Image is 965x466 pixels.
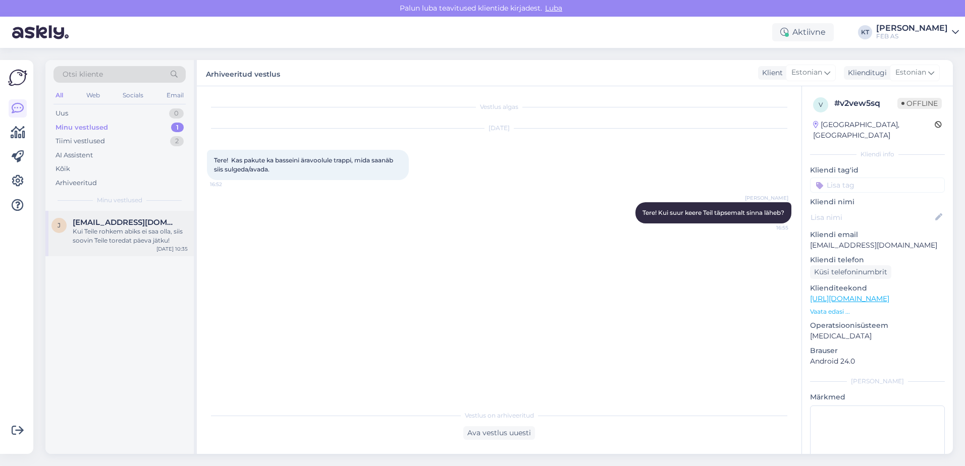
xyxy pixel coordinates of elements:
img: Askly Logo [8,68,27,87]
div: Socials [121,89,145,102]
a: [PERSON_NAME]FEB AS [876,24,959,40]
div: KT [858,25,872,39]
label: Arhiveeritud vestlus [206,66,280,80]
div: [PERSON_NAME] [810,377,945,386]
div: Web [84,89,102,102]
div: Tiimi vestlused [56,136,105,146]
div: 0 [169,108,184,119]
p: Brauser [810,345,945,356]
p: Vaata edasi ... [810,307,945,316]
span: v [819,101,823,108]
span: Estonian [791,67,822,78]
div: Email [165,89,186,102]
input: Lisa nimi [811,212,933,223]
p: [EMAIL_ADDRESS][DOMAIN_NAME] [810,240,945,251]
div: Minu vestlused [56,123,108,133]
span: Vestlus on arhiveeritud [465,411,534,420]
p: Kliendi email [810,229,945,240]
p: Märkmed [810,392,945,402]
div: Klient [758,68,783,78]
div: Kliendi info [810,150,945,159]
div: Arhiveeritud [56,178,97,188]
p: Operatsioonisüsteem [810,320,945,331]
div: # v2vew5sq [834,97,897,109]
div: 1 [171,123,184,133]
p: Klienditeekond [810,283,945,294]
span: Otsi kliente [63,69,103,80]
p: Kliendi telefon [810,255,945,265]
div: Küsi telefoninumbrit [810,265,891,279]
div: Klienditugi [844,68,887,78]
div: All [53,89,65,102]
p: Kliendi nimi [810,197,945,207]
p: Android 24.0 [810,356,945,367]
p: Kliendi tag'id [810,165,945,176]
span: Tere! Kas pakute ka basseini äravoolule trappi, mida saanäb siis sulgeda/avada. [214,156,395,173]
div: Aktiivne [772,23,834,41]
div: Vestlus algas [207,102,791,111]
div: Ava vestlus uuesti [463,426,535,440]
input: Lisa tag [810,178,945,193]
div: Uus [56,108,68,119]
span: janne.orasi@gmail.com [73,218,178,227]
a: [URL][DOMAIN_NAME] [810,294,889,303]
p: [MEDICAL_DATA] [810,331,945,341]
span: Minu vestlused [97,196,142,205]
span: Estonian [895,67,926,78]
div: [DATE] [207,124,791,133]
div: Kui Teile rohkem abiks ei saa olla, siis soovin Teile toredat päeva jätku! [73,227,188,245]
div: 2 [170,136,184,146]
span: [PERSON_NAME] [745,194,788,202]
span: 16:52 [210,181,248,188]
div: AI Assistent [56,150,93,160]
div: Kõik [56,164,70,174]
div: [GEOGRAPHIC_DATA], [GEOGRAPHIC_DATA] [813,120,935,141]
span: Offline [897,98,942,109]
div: [DATE] 10:35 [156,245,188,253]
span: j [58,221,61,229]
div: [PERSON_NAME] [876,24,948,32]
span: Luba [542,4,565,13]
span: 16:55 [750,224,788,231]
span: Tere! Kui suur keere Teil täpsemalt sinna läheb? [642,209,784,216]
div: FEB AS [876,32,948,40]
